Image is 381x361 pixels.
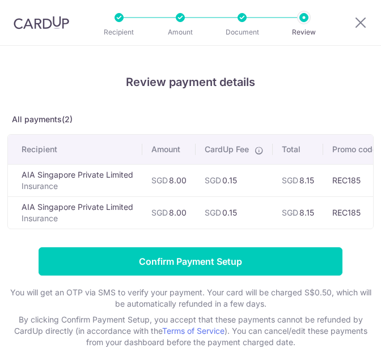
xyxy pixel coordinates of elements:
[282,208,298,217] span: SGD
[205,208,221,217] span: SGD
[142,164,196,196] td: 8.00
[22,180,133,192] p: Insurance
[8,196,142,229] td: AIA Singapore Private Limited
[196,164,273,196] td: 0.15
[7,314,374,348] p: By clicking Confirm Payment Setup, you accept that these payments cannot be refunded by CardUp di...
[158,27,203,38] p: Amount
[7,287,374,310] p: You will get an OTP via SMS to verify your payment. Your card will be charged S$0.50, which will ...
[273,196,323,229] td: 8.15
[8,135,142,164] th: Recipient
[196,196,273,229] td: 0.15
[7,114,374,125] p: All payments(2)
[14,16,69,29] img: CardUp
[273,164,323,196] td: 8.15
[219,27,265,38] p: Document
[205,144,249,155] span: CardUp Fee
[39,247,342,276] input: Confirm Payment Setup
[142,196,196,229] td: 8.00
[151,175,168,185] span: SGD
[282,175,298,185] span: SGD
[96,27,142,38] p: Recipient
[7,73,374,91] h4: Review payment details
[281,27,327,38] p: Review
[273,135,323,164] th: Total
[8,164,142,196] td: AIA Singapore Private Limited
[205,175,221,185] span: SGD
[22,213,133,224] p: Insurance
[142,135,196,164] th: Amount
[162,326,225,336] a: Terms of Service
[151,208,168,217] span: SGD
